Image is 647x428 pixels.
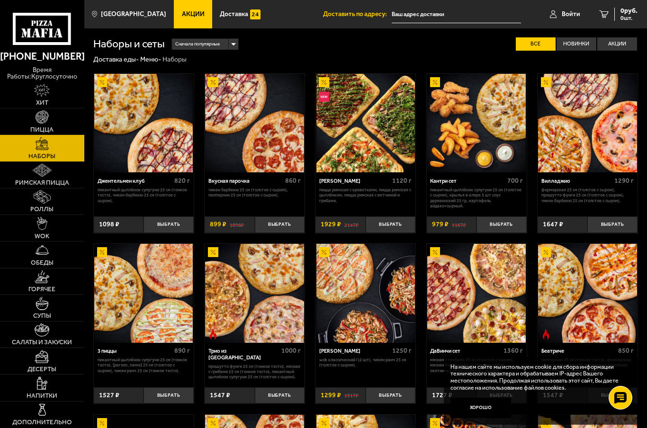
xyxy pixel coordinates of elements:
[174,347,190,355] span: 890 г
[175,38,220,51] span: Сначала популярные
[94,74,193,172] img: Джентельмен клуб
[319,92,329,102] img: Новинка
[315,74,415,172] a: АкционныйНовинкаМама Миа
[538,244,637,342] img: Беатриче
[27,366,56,373] span: Десерты
[427,74,527,172] a: АкционныйКантри сет
[344,221,359,228] s: 2147 ₽
[430,247,440,257] img: Акционный
[538,74,637,172] img: Вилладжио
[210,392,230,399] span: 1547 ₽
[208,247,218,257] img: Акционный
[31,259,54,266] span: Обеды
[220,11,248,18] span: Доставка
[208,77,218,87] img: Акционный
[162,55,187,64] div: Наборы
[557,37,596,50] label: Новинки
[208,364,301,380] p: Прошутто Фунги 25 см (тонкое тесто), Мясная с грибами 25 см (тонкое тесто), Пикантный цыплёнок су...
[319,418,329,428] img: Акционный
[15,179,69,186] span: Римская пицца
[144,387,193,404] button: Выбрать
[255,387,305,404] button: Выбрать
[12,419,72,426] span: Дополнительно
[98,178,172,185] div: Джентельмен клуб
[319,77,329,87] img: Акционный
[541,187,634,203] p: Фермерская 25 см (толстое с сыром), Прошутто Фунги 25 см (толстое с сыром), Чикен Барбекю 25 см (...
[208,329,218,339] img: Острое блюдо
[28,286,55,293] span: Горячее
[98,348,172,355] div: 3 пиццы
[94,244,194,342] a: Акционный3 пиццы
[205,74,304,172] img: Вкусная парочка
[316,244,415,342] img: Вилла Капри
[285,177,301,185] span: 860 г
[366,387,415,404] button: Выбрать
[30,126,54,133] span: Пицца
[281,347,301,355] span: 1000 г
[250,9,260,19] img: 15daf4d41897b9f0e9f617042186c801.svg
[614,177,634,185] span: 1290 г
[430,418,440,428] img: Акционный
[541,329,551,339] img: Острое блюдо
[538,244,638,342] a: АкционныйОстрое блюдоБеатриче
[432,221,449,228] span: 979 ₽
[541,348,616,355] div: Беатриче
[230,221,244,228] s: 1098 ₽
[316,74,415,172] img: Мама Миа
[452,221,466,228] s: 1167 ₽
[93,39,165,50] h1: Наборы и сеты
[315,244,415,342] a: АкционныйВилла Капри
[28,153,55,160] span: Наборы
[205,74,305,172] a: АкционныйВкусная парочка
[541,178,612,185] div: Вилладжио
[427,244,526,342] img: ДаВинчи сет
[597,37,637,50] label: Акции
[205,244,304,342] img: Трио из Рио
[620,15,638,21] span: 0 шт.
[35,233,49,240] span: WOK
[319,357,412,368] p: Wok классический L (2 шт), Чикен Ранч 25 см (толстое с сыром).
[503,347,523,355] span: 1360 г
[562,11,580,18] span: Войти
[319,348,390,355] div: [PERSON_NAME]
[323,11,392,18] span: Доставить по адресу:
[33,312,51,319] span: Супы
[432,392,452,399] span: 1727 ₽
[144,216,193,233] button: Выбрать
[99,221,119,228] span: 1098 ₽
[99,392,119,399] span: 1527 ₽
[98,357,190,373] p: Пикантный цыплёнок сулугуни 25 см (тонкое тесто), [PERSON_NAME] 25 см (толстое с сыром), Чикен Ра...
[541,247,551,257] img: Акционный
[174,177,190,185] span: 820 г
[210,221,226,228] span: 899 ₽
[366,216,415,233] button: Выбрать
[476,216,526,233] button: Выбрать
[587,216,637,233] button: Выбрать
[427,74,526,172] img: Кантри сет
[93,55,139,63] a: Доставка еды-
[507,177,523,185] span: 700 г
[392,177,412,185] span: 1120 г
[255,216,305,233] button: Выбрать
[36,99,48,106] span: Хит
[538,74,638,172] a: АкционныйВилладжио
[319,178,390,185] div: [PERSON_NAME]
[516,37,556,50] label: Все
[541,77,551,87] img: Акционный
[392,6,521,23] input: Ваш адрес доставки
[430,348,501,355] div: ДаВинчи сет
[94,244,193,342] img: 3 пиццы
[94,74,194,172] a: АкционныйДжентельмен клуб
[208,178,283,185] div: Вкусная парочка
[208,418,218,428] img: Акционный
[450,398,511,418] button: Хорошо
[27,392,57,399] span: Напитки
[344,392,359,399] s: 1517 ₽
[12,339,72,346] span: Салаты и закуски
[30,206,54,213] span: Роллы
[208,348,279,361] div: Трио из [GEOGRAPHIC_DATA]
[321,392,341,399] span: 1299 ₽
[140,55,161,63] a: Меню-
[618,347,634,355] span: 850 г
[98,187,190,203] p: Пикантный цыплёнок сулугуни 25 см (тонкое тесто), Чикен Барбекю 25 см (толстое с сыром).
